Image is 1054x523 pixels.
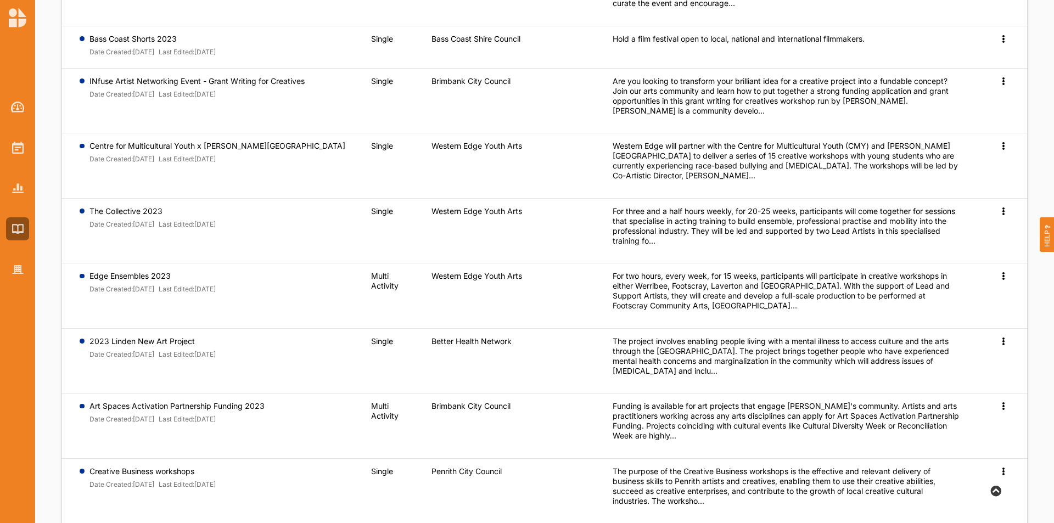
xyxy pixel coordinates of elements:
font: [DATE] [133,90,154,98]
div: Western Edge will partner with the Centre for Multicultural Youth (CMY) and [PERSON_NAME][GEOGRAP... [613,141,959,181]
font: [DATE] [194,220,216,228]
span: Single [371,336,393,346]
span: Single [371,206,393,216]
span: Single [371,141,393,150]
font: [DATE] [194,480,216,488]
span: Multi Activity [371,271,399,290]
label: Last Edited: [159,480,194,489]
label: Date Created: [89,480,133,489]
div: Hold a film festival open to local, national and international filmmakers. [613,34,959,44]
img: Organisation [12,265,24,274]
font: [DATE] [194,155,216,163]
img: logo [9,8,26,27]
font: [DATE] [133,220,154,228]
div: The project involves enabling people living with a mental illness to access culture and the arts ... [613,336,959,376]
font: [DATE] [194,415,216,423]
span: Single [371,466,393,476]
label: Date Created: [89,90,133,99]
font: [DATE] [133,155,154,163]
label: INfuse Artist Networking Event - Grant Writing for Creatives [89,76,305,86]
img: Activities [12,142,24,154]
font: [DATE] [194,350,216,358]
a: Organisation [6,258,29,281]
label: Last Edited: [159,350,194,359]
div: For two hours, every week, for 15 weeks, participants will participate in creative workshops in e... [613,271,959,311]
span: Single [371,34,393,43]
font: [DATE] [133,285,154,293]
font: [DATE] [133,480,154,488]
label: Western Edge Youth Arts [431,271,522,281]
font: [DATE] [194,90,216,98]
a: Activities [6,136,29,159]
label: Last Edited: [159,90,194,99]
label: Edge Ensembles 2023 [89,271,216,281]
label: Brimbank City Council [431,76,511,86]
label: The Collective 2023 [89,206,216,216]
label: Creative Business workshops [89,466,216,476]
font: [DATE] [133,415,154,423]
div: Are you looking to transform your brilliant idea for a creative project into a fundable concept? ... [613,76,959,116]
font: [DATE] [194,285,216,293]
label: Penrith City Council [431,466,502,476]
label: Date Created: [89,220,133,229]
label: Last Edited: [159,48,194,57]
label: Bass Coast Shire Council [431,34,520,44]
a: Dashboard [6,95,29,119]
a: Reports [6,177,29,200]
label: Date Created: [89,350,133,359]
font: [DATE] [194,48,216,56]
font: [DATE] [133,350,154,358]
label: Art Spaces Activation Partnership Funding 2023 [89,401,265,411]
label: Brimbank City Council [431,401,511,411]
span: Single [371,76,393,86]
label: Centre for Multicultural Youth x [PERSON_NAME][GEOGRAPHIC_DATA] [89,141,345,151]
label: Western Edge Youth Arts [431,206,522,216]
label: Date Created: [89,285,133,294]
label: Last Edited: [159,155,194,164]
label: Date Created: [89,155,133,164]
label: Western Edge Youth Arts [431,141,522,151]
label: Bass Coast Shorts 2023 [89,34,216,44]
div: The purpose of the Creative Business workshops is the effective and relevant delivery of business... [613,466,959,506]
label: 2023 Linden New Art Project [89,336,216,346]
label: Date Created: [89,48,133,57]
label: Last Edited: [159,220,194,229]
label: Better Health Network [431,336,512,346]
label: Date Created: [89,415,133,424]
label: Last Edited: [159,415,194,424]
div: For three and a half hours weekly, for 20-25 weeks, participants will come together for sessions ... [613,206,959,246]
img: Library [12,224,24,233]
span: Multi Activity [371,401,399,420]
img: Reports [12,183,24,193]
a: Library [6,217,29,240]
img: Dashboard [11,102,25,113]
label: Last Edited: [159,285,194,294]
font: [DATE] [133,48,154,56]
div: Funding is available for art projects that engage [PERSON_NAME]'s community. Artists and arts pra... [613,401,959,441]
